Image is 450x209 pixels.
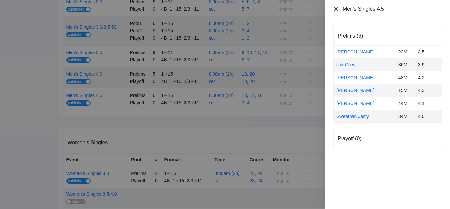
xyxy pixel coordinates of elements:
div: 44M [398,100,413,107]
div: 22M [398,48,413,55]
div: 3.5 [418,48,439,55]
span: close [333,6,339,12]
div: 15M [398,87,413,94]
div: 4.1 [418,100,439,107]
div: 4.2 [418,74,439,81]
div: 4.0 [418,113,439,120]
a: Jak Crow [336,62,355,67]
a: [PERSON_NAME] [336,75,374,80]
div: 36M [398,61,413,68]
div: 48M [398,74,413,81]
div: Men's Singles 4.5 [343,5,442,13]
a: [PERSON_NAME] [336,88,374,93]
button: Close [333,6,339,12]
div: 34M [398,113,413,120]
a: [PERSON_NAME] [336,101,374,106]
div: 3.9 [418,61,439,68]
div: 4.3 [418,87,439,94]
div: Prelims (6) [338,26,438,45]
a: [PERSON_NAME] [336,49,374,54]
div: Playoff (0) [338,129,438,148]
a: Sweathan Jasty [336,114,369,119]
